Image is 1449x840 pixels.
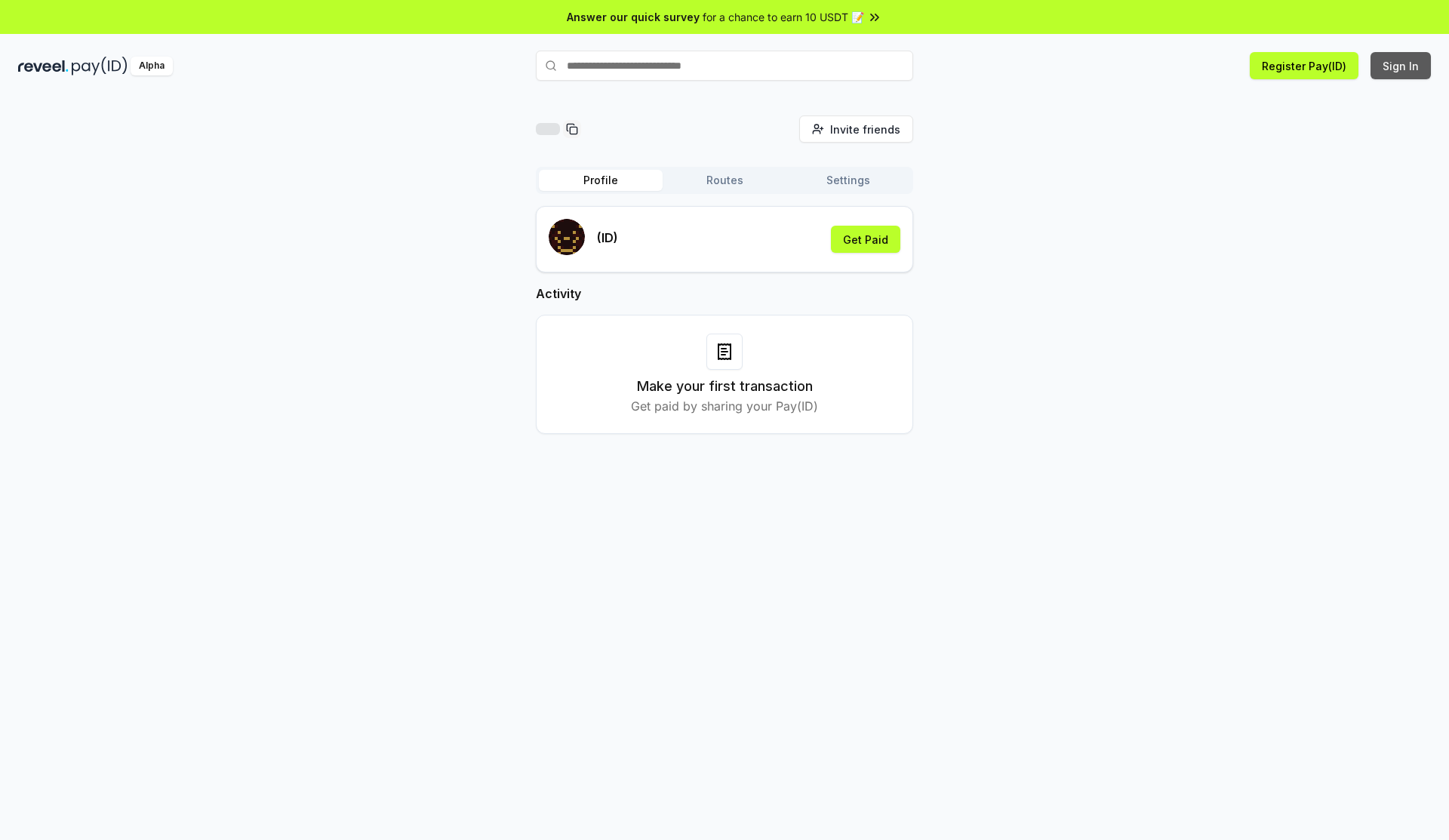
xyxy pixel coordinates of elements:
img: pay_id [72,57,128,75]
div: Alpha [131,57,173,75]
button: Register Pay(ID) [1250,52,1358,79]
h2: Activity [536,285,913,303]
button: Routes [663,170,786,191]
span: Invite friends [830,122,900,137]
span: Answer our quick survey [567,9,700,25]
button: Profile [539,170,663,191]
button: Sign In [1371,52,1431,79]
img: reveel_dark [18,57,69,75]
span: for a chance to earn 10 USDT 📝 [703,9,864,25]
p: (ID) [597,229,618,247]
button: Get Paid [831,226,900,253]
button: Invite friends [799,115,913,143]
p: Get paid by sharing your Pay(ID) [631,397,818,415]
button: Settings [786,170,910,191]
h3: Make your first transaction [637,376,813,397]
